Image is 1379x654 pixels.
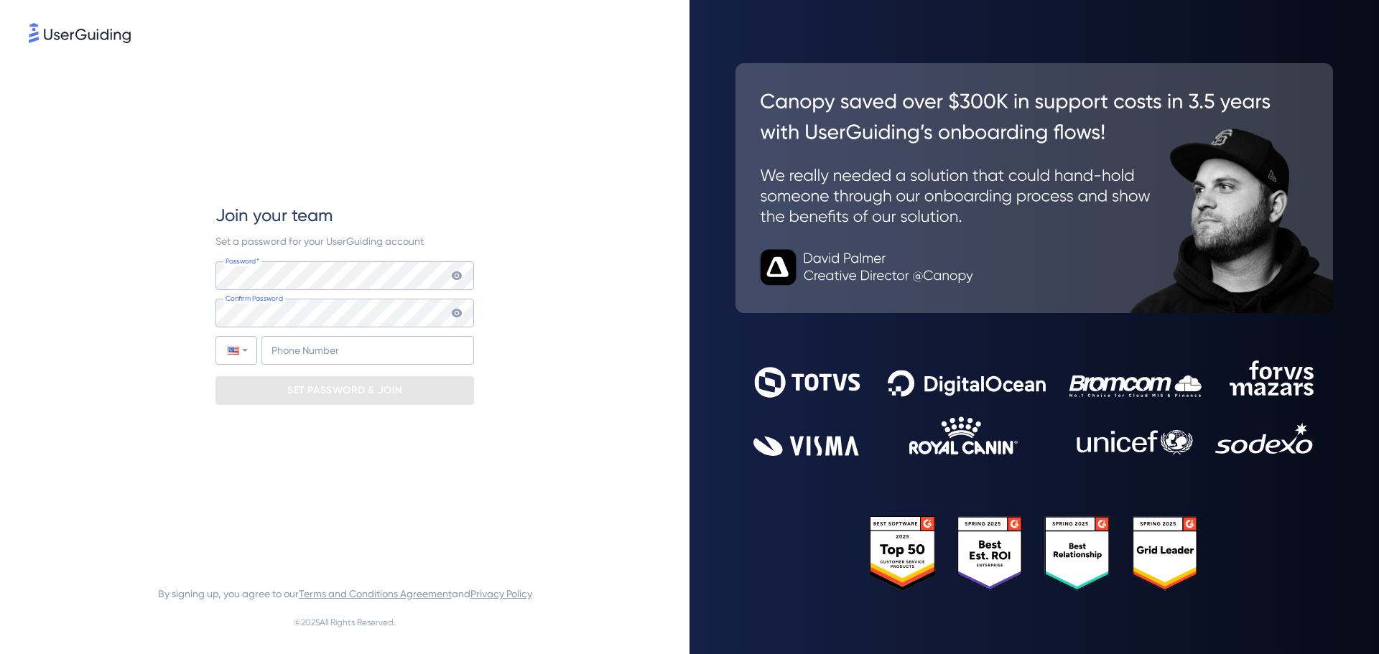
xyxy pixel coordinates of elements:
span: Join your team [215,204,333,227]
input: Phone Number [261,336,474,365]
span: © 2025 All Rights Reserved. [294,614,396,631]
img: 8faab4ba6bc7696a72372aa768b0286c.svg [29,23,131,43]
img: 9302ce2ac39453076f5bc0f2f2ca889b.svg [753,360,1315,456]
span: Set a password for your UserGuiding account [215,235,424,247]
span: By signing up, you agree to our and [158,585,532,602]
a: Terms and Conditions Agreement [299,588,452,599]
div: United States: + 1 [216,337,256,364]
img: 26c0aa7c25a843aed4baddd2b5e0fa68.svg [735,63,1333,313]
a: Privacy Policy [470,588,532,599]
img: 25303e33045975176eb484905ab012ff.svg [870,516,1199,592]
p: SET PASSWORD & JOIN [287,379,402,402]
